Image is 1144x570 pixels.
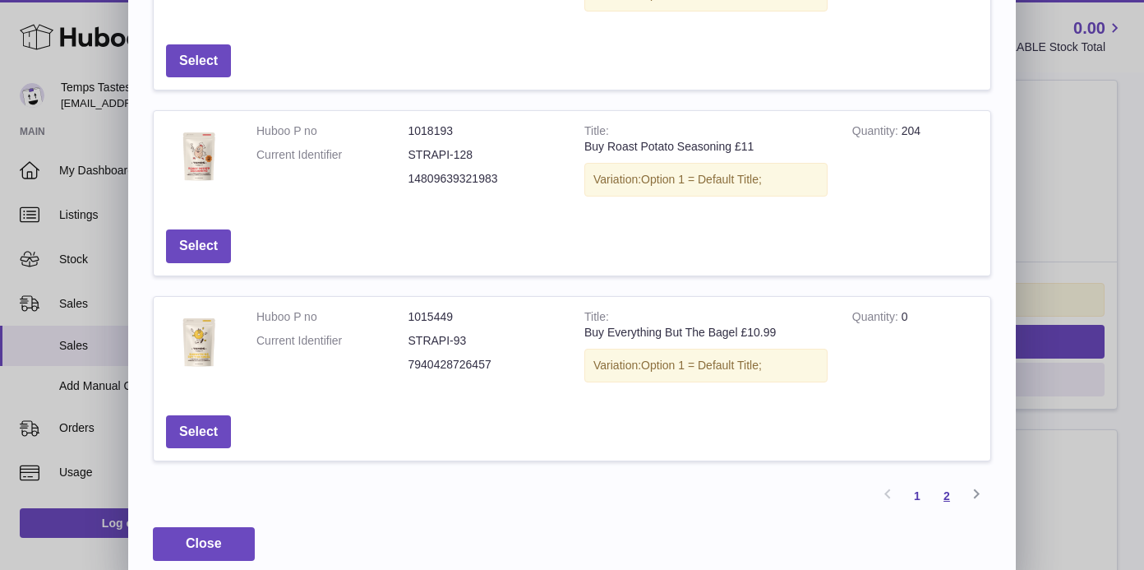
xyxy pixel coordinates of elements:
[408,309,560,325] dd: 1015449
[166,415,231,449] button: Select
[166,229,231,263] button: Select
[186,536,222,550] span: Close
[932,481,962,511] a: 2
[256,333,408,349] dt: Current Identifier
[166,309,232,375] img: Buy Everything But The Bagel £10.99
[584,139,828,155] div: Buy Roast Potato Seasoning £11
[256,309,408,325] dt: Huboo P no
[852,124,902,141] strong: Quantity
[584,349,828,382] div: Variation:
[256,147,408,163] dt: Current Identifier
[902,481,932,511] a: 1
[584,325,828,341] div: Buy Everything But The Bagel £10.99
[153,527,255,561] button: Close
[584,163,828,197] div: Variation:
[852,310,902,327] strong: Quantity
[584,310,609,327] strong: Title
[641,173,762,186] span: Option 1 = Default Title;
[408,357,560,373] dd: 7940428726457
[166,44,231,78] button: Select
[840,297,990,403] td: 0
[584,124,609,141] strong: Title
[166,123,232,189] img: Buy Roast Potato Seasoning £11
[256,123,408,139] dt: Huboo P no
[641,359,762,372] span: Option 1 = Default Title;
[408,147,560,163] dd: STRAPI-128
[408,333,560,349] dd: STRAPI-93
[408,171,560,187] dd: 14809639321983
[408,123,560,139] dd: 1018193
[840,111,990,217] td: 204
